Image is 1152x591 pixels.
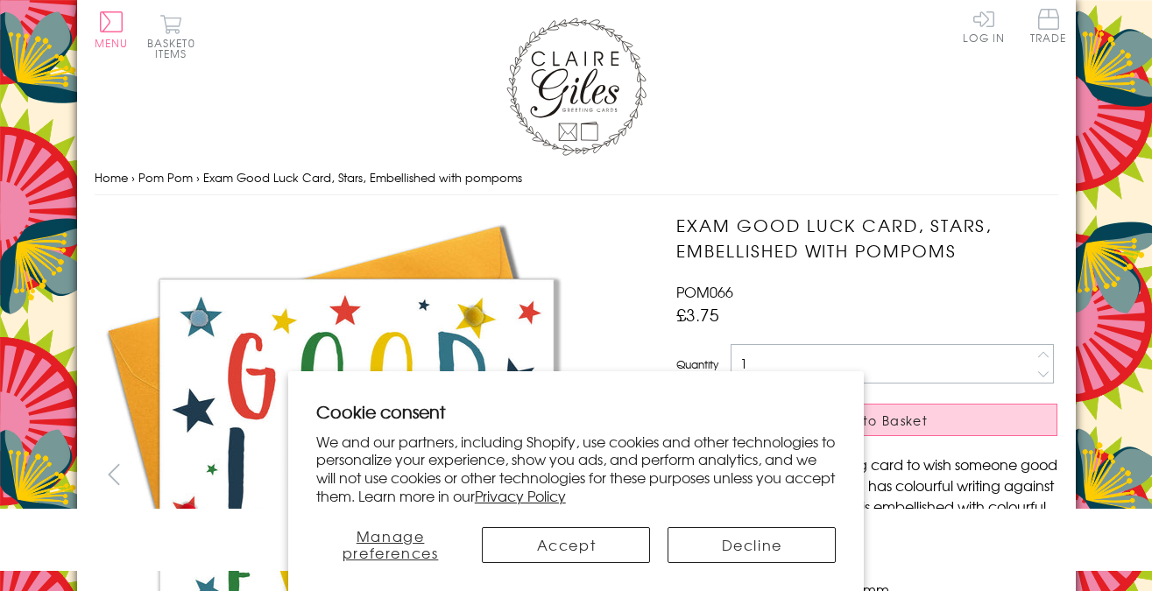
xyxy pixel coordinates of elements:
nav: breadcrumbs [95,160,1058,196]
span: Menu [95,35,129,51]
button: Accept [482,527,650,563]
p: A beautiful modern greeting card to wish someone good luck in their exams. The card has colourful... [676,454,1057,559]
button: prev [95,454,134,494]
span: POM066 [676,281,733,302]
span: Manage preferences [343,525,439,563]
button: Manage preferences [316,527,465,563]
label: Quantity [676,356,718,372]
button: Decline [668,527,836,563]
button: Basket0 items [147,14,195,59]
img: Claire Giles Greetings Cards [506,18,647,156]
a: Log In [963,9,1005,43]
a: Pom Pom [138,169,193,186]
h2: Cookie consent [316,399,837,424]
button: Add to Basket [676,404,1057,436]
span: Add to Basket [828,412,928,429]
span: › [196,169,200,186]
span: £3.75 [676,302,719,327]
a: Home [95,169,128,186]
h1: Exam Good Luck Card, Stars, Embellished with pompoms [676,213,1057,264]
span: Trade [1030,9,1067,43]
span: Exam Good Luck Card, Stars, Embellished with pompoms [203,169,522,186]
p: We and our partners, including Shopify, use cookies and other technologies to personalize your ex... [316,433,837,505]
span: › [131,169,135,186]
a: Privacy Policy [475,485,566,506]
button: Menu [95,11,129,48]
a: Trade [1030,9,1067,46]
span: 0 items [155,35,195,61]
